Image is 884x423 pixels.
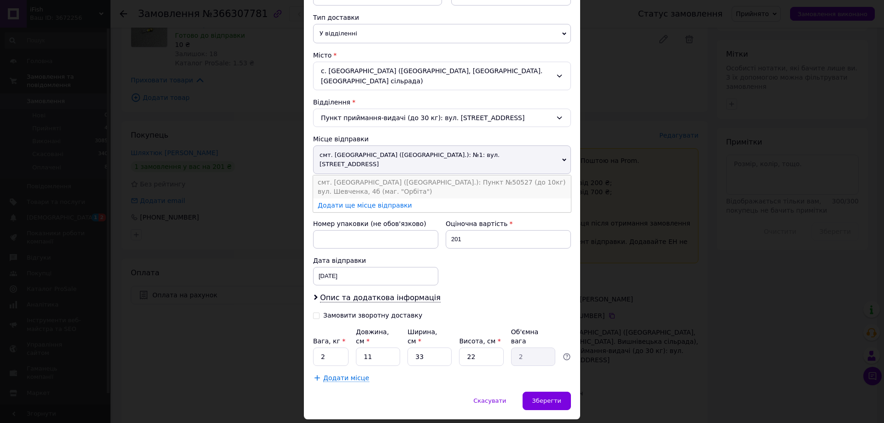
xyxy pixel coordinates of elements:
span: У відділенні [313,24,571,43]
div: Замовити зворотну доставку [323,312,422,319]
label: Довжина, см [356,328,389,345]
span: Тип доставки [313,14,359,21]
li: смт. [GEOGRAPHIC_DATA] ([GEOGRAPHIC_DATA].): Пункт №50527 (до 10кг) вул. Шевченка, 4б (маг. "Орбі... [313,175,571,198]
span: Додати місце [323,374,369,382]
div: Місто [313,51,571,60]
span: Місце відправки [313,135,369,143]
a: Додати ще місце відправки [318,202,412,209]
span: смт. [GEOGRAPHIC_DATA] ([GEOGRAPHIC_DATA].): №1: вул. [STREET_ADDRESS] [313,145,571,174]
div: Оціночна вартість [446,219,571,228]
label: Ширина, см [407,328,437,345]
div: Об'ємна вага [511,327,555,346]
div: Дата відправки [313,256,438,265]
span: Скасувати [473,397,506,404]
span: Опис та додаткова інформація [320,293,441,302]
div: с. [GEOGRAPHIC_DATA] ([GEOGRAPHIC_DATA], [GEOGRAPHIC_DATA]. [GEOGRAPHIC_DATA] сільрада) [313,62,571,90]
div: Номер упаковки (не обов'язково) [313,219,438,228]
span: Зберегти [532,397,561,404]
div: Пункт приймання-видачі (до 30 кг): вул. [STREET_ADDRESS] [313,109,571,127]
label: Вага, кг [313,337,345,345]
label: Висота, см [459,337,500,345]
div: Відділення [313,98,571,107]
